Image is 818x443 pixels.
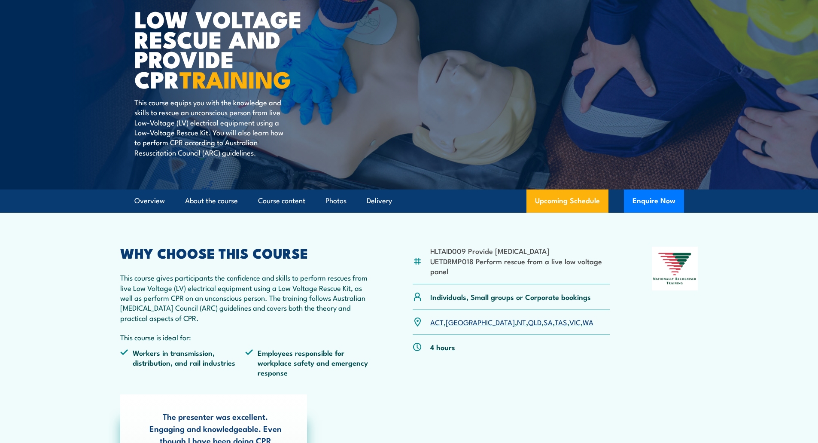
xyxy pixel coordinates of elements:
[120,247,371,259] h2: WHY CHOOSE THIS COURSE
[179,61,291,96] strong: TRAINING
[624,189,684,213] button: Enquire Now
[569,317,581,327] a: VIC
[134,97,291,157] p: This course equips you with the knowledge and skills to rescue an unconscious person from live Lo...
[134,9,347,89] h1: Low Voltage Rescue and Provide CPR
[430,317,593,327] p: , , , , , , ,
[555,317,567,327] a: TAS
[430,317,444,327] a: ACT
[258,189,305,212] a: Course content
[325,189,347,212] a: Photos
[544,317,553,327] a: SA
[185,189,238,212] a: About the course
[367,189,392,212] a: Delivery
[528,317,541,327] a: QLD
[446,317,515,327] a: [GEOGRAPHIC_DATA]
[430,256,610,276] li: UETDRMP018 Perform rescue from a live low voltage panel
[430,292,591,302] p: Individuals, Small groups or Corporate bookings
[134,189,165,212] a: Overview
[517,317,526,327] a: NT
[120,332,371,342] p: This course is ideal for:
[430,246,610,256] li: HLTAID009 Provide [MEDICAL_DATA]
[430,342,455,352] p: 4 hours
[652,247,698,290] img: Nationally Recognised Training logo.
[120,348,246,378] li: Workers in transmission, distribution, and rail industries
[120,272,371,323] p: This course gives participants the confidence and skills to perform rescues from live Low Voltage...
[583,317,593,327] a: WA
[526,189,608,213] a: Upcoming Schedule
[245,348,371,378] li: Employees responsible for workplace safety and emergency response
